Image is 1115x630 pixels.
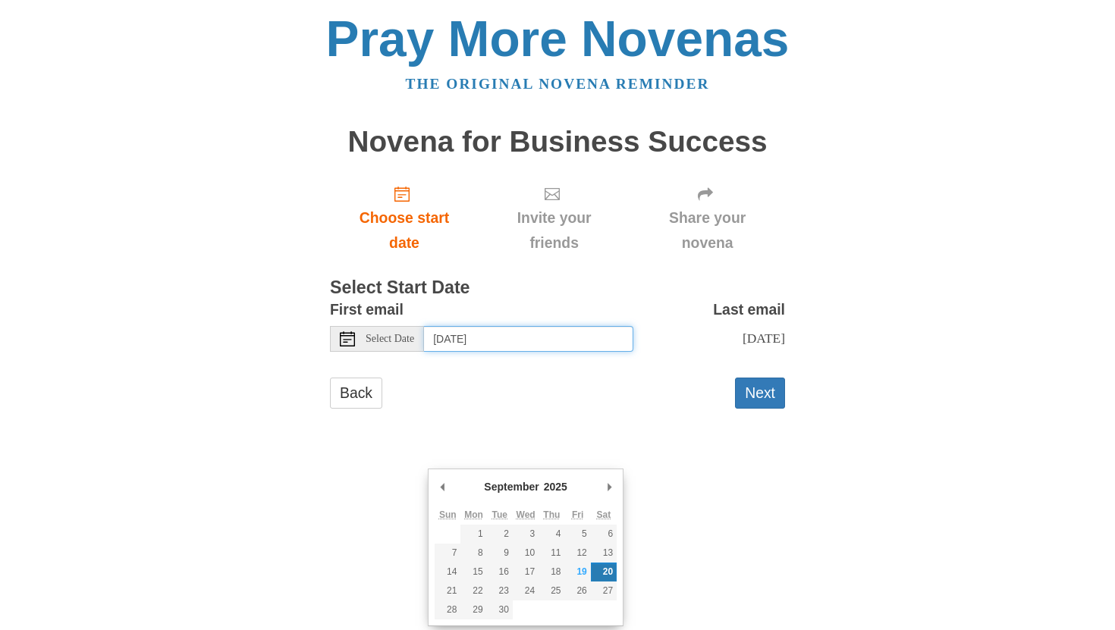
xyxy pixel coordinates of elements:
button: 3 [513,525,539,544]
button: 28 [435,600,460,619]
button: 30 [487,600,513,619]
span: Choose start date [345,205,463,255]
button: 7 [435,544,460,563]
abbr: Monday [464,509,483,520]
button: 5 [565,525,591,544]
span: Select Date [366,334,414,344]
button: 26 [565,581,591,600]
button: 24 [513,581,539,600]
abbr: Sunday [439,509,457,520]
button: 2 [487,525,513,544]
button: 29 [460,600,486,619]
button: 4 [539,525,564,544]
h1: Novena for Business Success [330,126,785,158]
a: Choose start date [330,173,479,263]
button: 1 [460,525,486,544]
button: 18 [539,563,564,581]
label: First email [330,297,404,322]
button: 25 [539,581,564,600]
abbr: Tuesday [492,509,507,520]
button: Previous Month [435,475,450,498]
button: 12 [565,544,591,563]
button: 11 [539,544,564,563]
button: 10 [513,544,539,563]
label: Last email [713,297,785,322]
button: 16 [487,563,513,581]
span: [DATE] [743,331,785,346]
button: 21 [435,581,460,600]
button: Next Month [601,475,617,498]
a: Pray More Novenas [326,11,790,67]
abbr: Friday [572,509,583,520]
button: 27 [591,581,617,600]
button: 15 [460,563,486,581]
div: Click "Next" to confirm your start date first. [479,173,630,263]
button: 6 [591,525,617,544]
div: Click "Next" to confirm your start date first. [630,173,785,263]
button: 19 [565,563,591,581]
button: 13 [591,544,617,563]
button: 22 [460,581,486,600]
a: Back [330,378,382,409]
abbr: Thursday [543,509,560,520]
button: 17 [513,563,539,581]
div: 2025 [542,475,570,498]
button: Next [735,378,785,409]
h3: Select Start Date [330,278,785,298]
span: Share your novena [645,205,770,255]
button: 14 [435,563,460,581]
input: Use the arrow keys to pick a date [424,326,633,352]
span: Invite your friends [494,205,614,255]
button: 20 [591,563,617,581]
a: The original novena reminder [406,76,710,92]
abbr: Wednesday [517,509,536,520]
button: 8 [460,544,486,563]
button: 9 [487,544,513,563]
button: 23 [487,581,513,600]
div: September [482,475,541,498]
abbr: Saturday [597,509,611,520]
